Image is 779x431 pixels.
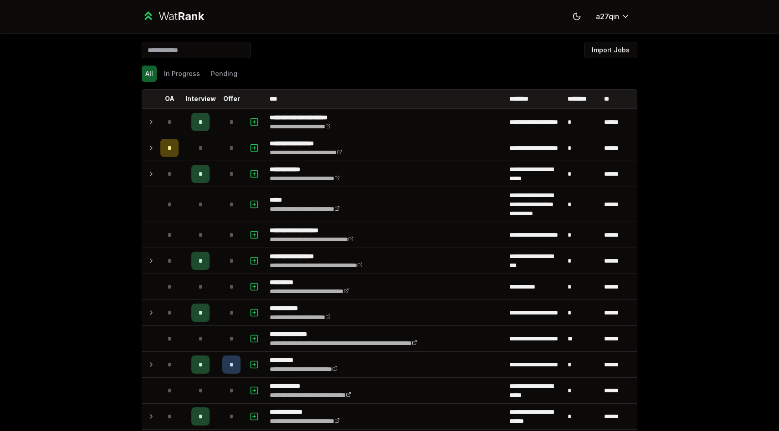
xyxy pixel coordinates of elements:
button: In Progress [160,66,204,82]
span: Rank [178,10,204,23]
button: a27qin [589,8,637,25]
button: Import Jobs [584,42,637,58]
button: All [142,66,157,82]
span: a27qin [596,11,619,22]
p: Offer [223,94,240,103]
div: Wat [159,9,204,24]
button: Pending [207,66,241,82]
p: Interview [185,94,216,103]
a: WatRank [142,9,204,24]
p: OA [165,94,174,103]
